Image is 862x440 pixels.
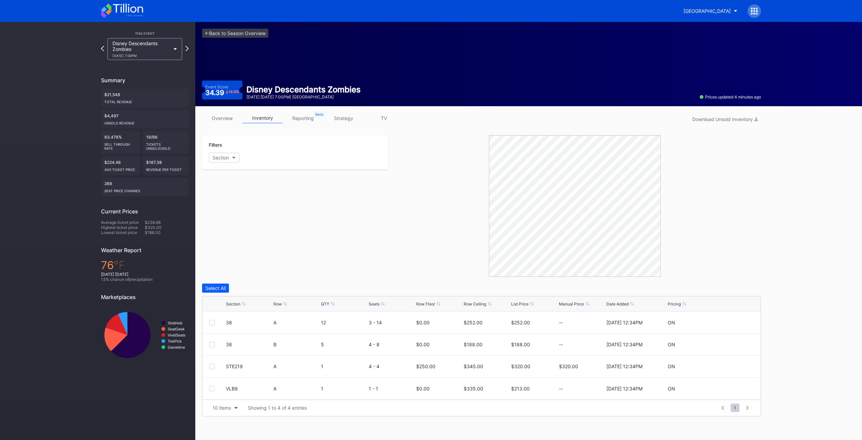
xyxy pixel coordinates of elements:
text: StubHub [168,321,183,325]
div: Date Added [606,301,629,306]
div: Event Score [205,84,228,89]
button: 10 items [209,403,241,412]
div: Unsold Revenue [104,118,185,125]
div: $250.00 [416,363,435,369]
div: $320.00 [145,225,189,230]
div: -- [559,342,605,347]
div: A [273,363,319,369]
div: Row [273,301,282,306]
div: Summary [101,77,189,84]
div: [DATE] [DATE] 7:00PM | [GEOGRAPHIC_DATA] [246,94,361,99]
div: 1 - 1 [369,386,415,391]
div: 3 - 14 [369,320,415,325]
div: B [273,342,319,347]
text: Gametime [168,345,185,349]
div: Row Floor [416,301,435,306]
a: overview [202,113,242,123]
div: 38 [226,342,272,347]
button: Section [209,153,239,163]
div: seat price changes [104,186,185,193]
div: VLB9 [226,386,272,391]
div: Disney Descendants Zombies [246,85,361,94]
div: Pricing [668,301,681,306]
div: 19/96 [143,131,189,154]
div: STE219 [226,363,272,369]
div: Prices updated 4 minutes ago [700,94,761,99]
div: $21,548 [101,89,189,107]
div: $188.00 [511,342,530,347]
div: Average ticket price [101,220,145,225]
div: 1 [321,386,367,391]
div: ON [668,363,675,369]
a: TV [364,113,404,123]
div: Showing 1 to 4 of 4 entries [248,405,307,411]
div: Seats [369,301,379,306]
div: 13 % chance of precipitation [101,277,189,282]
div: $0.00 [416,342,430,347]
div: ON [668,342,675,347]
div: -- [559,386,605,391]
div: 76 [101,259,189,272]
div: $320.00 [559,363,605,369]
div: Weather Report [101,247,189,254]
button: Download Unsold Inventory [689,115,761,124]
div: Revenue per ticket [146,165,185,172]
div: $188.00 [145,230,189,235]
div: [DATE] 7:00PM [112,54,170,58]
div: [DATE] 12:34PM [606,342,642,347]
div: $213.00 [511,386,530,391]
div: 5 [321,342,367,347]
text: VividSeats [168,333,186,337]
div: [DATE] 12:34PM [606,386,642,391]
div: Disney Descendants Zombies [112,40,170,58]
div: $252.00 [511,320,530,325]
div: Manual Price [559,301,584,306]
div: Total Revenue [104,97,185,104]
a: reporting [283,113,323,123]
div: 10 items [212,405,231,411]
div: [GEOGRAPHIC_DATA] [684,8,731,14]
div: 1 [321,363,367,369]
div: A [273,386,319,391]
div: QTY [321,301,329,306]
div: Current Prices [101,208,189,215]
div: Download Unsold Inventory [692,116,758,122]
div: $187.38 [143,156,189,175]
div: $224.46 [101,156,140,175]
div: Sell Through Rate [104,140,137,150]
div: 83.478% [101,131,140,154]
div: $188.00 [464,342,483,347]
div: 4 - 4 [369,363,415,369]
div: $252.00 [464,320,483,325]
text: SeatGeek [168,327,185,331]
div: 34.39 [205,89,239,96]
div: This Event [101,31,189,35]
div: 38 [226,320,272,325]
div: [DATE] [DATE] [101,272,189,277]
div: $4,497 [101,110,189,128]
button: Select All [202,284,229,293]
div: $0.00 [416,320,430,325]
a: strategy [323,113,364,123]
span: 1 [731,404,739,412]
a: <-Back to Season Overview [202,29,268,38]
div: [DATE] 12:34PM [606,320,642,325]
div: $320.00 [511,363,530,369]
div: List Price [511,301,529,306]
div: $0.00 [416,386,430,391]
div: A [273,320,319,325]
span: ℉ [114,259,125,272]
div: ON [668,386,675,391]
div: Row Ceiling [464,301,486,306]
text: TickPick [168,339,182,343]
div: 4 - 8 [369,342,415,347]
div: Avg ticket price [104,165,137,172]
div: $345.00 [464,363,483,369]
div: $236.68 [145,220,189,225]
div: $335.00 [464,386,483,391]
div: Select All [205,285,226,291]
div: 12 [321,320,367,325]
div: [DATE] 12:34PM [606,363,642,369]
div: Section [226,301,240,306]
div: Section [212,155,229,160]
